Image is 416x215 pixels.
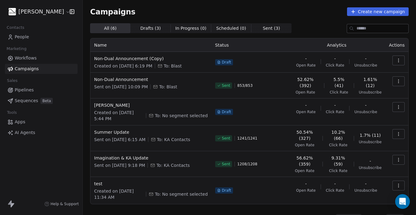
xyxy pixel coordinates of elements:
span: Unsubscribe [354,109,377,114]
span: - [305,56,307,62]
a: AI Agents [5,128,78,138]
th: Actions [385,38,408,52]
span: Drafts ( 3 ) [140,25,161,32]
span: Unsubscribe [359,90,382,95]
span: Tools [4,108,19,117]
span: Sent [222,162,230,167]
span: Click Rate [329,168,347,173]
span: To: No segment selected [155,113,208,119]
a: Workflows [5,53,78,63]
th: Analytics [288,38,385,52]
span: Beta [40,98,53,104]
span: [PERSON_NAME] [18,8,64,16]
span: Unsubscribe [359,165,382,170]
span: Open Rate [296,109,316,114]
span: Draft [222,60,231,65]
span: Sent on [DATE] 6:15 AM [94,136,146,143]
span: Open Rate [295,168,315,173]
span: - [365,56,367,62]
span: Sent on [DATE] 10:09 PM [94,84,148,90]
span: 1.61% (12) [359,76,382,89]
span: - [365,102,367,108]
span: Open Rate [295,143,315,148]
span: 50.54% (327) [292,129,318,141]
span: Non-Dual Announcement (Copy) [94,56,208,62]
span: - [369,158,371,164]
span: Click Rate [329,143,347,148]
span: Marketing [4,44,29,53]
span: Non-Dual Announcement [94,76,208,83]
span: Unsubscribe [354,63,377,68]
span: Unsubscribe [354,188,377,193]
span: 9.31% (59) [328,155,349,167]
a: Apps [5,117,78,127]
span: Apps [15,119,25,125]
div: Open Intercom Messenger [395,194,410,209]
span: Draft [222,188,231,193]
span: Sent [222,83,230,88]
a: Campaigns [5,64,78,74]
span: Open Rate [296,188,316,193]
span: People [15,34,29,40]
span: Campaigns [15,66,39,72]
span: To: No segment selected [155,191,208,197]
span: To: Blast [159,84,177,90]
span: 853 / 853 [237,83,253,88]
span: Click Rate [330,90,348,95]
span: - [305,102,307,108]
span: 5.5% (41) [329,76,349,89]
span: Scheduled ( 0 ) [216,25,246,32]
span: 56.62% (359) [292,155,318,167]
a: Pipelines [5,85,78,95]
span: 1208 / 1208 [237,162,257,167]
span: - [305,181,307,187]
a: Help & Support [44,202,79,206]
button: [PERSON_NAME] [7,6,65,17]
span: Open Rate [296,63,316,68]
span: Contacts [4,23,27,32]
span: To: KA Contacts [156,162,190,168]
th: Name [90,38,212,52]
span: Created on [DATE] 11:34 AM [94,188,143,200]
a: SequencesBeta [5,96,78,106]
span: - [365,181,367,187]
span: Campaigns [90,7,135,16]
span: In Progress ( 0 ) [175,25,207,32]
span: - [334,56,336,62]
span: Workflows [15,55,37,61]
button: Create new campaign [347,7,409,16]
span: Imagination & KA Update [94,155,208,161]
span: Created on [DATE] 5:44 PM [94,109,143,122]
span: 1241 / 1241 [237,136,257,141]
span: [PERSON_NAME] [94,102,208,108]
span: Sequences [15,98,38,104]
span: To: KA Contacts [157,136,190,143]
span: Click Rate [326,188,344,193]
span: 1.7% (11) [360,132,381,138]
span: To: Blast [164,63,182,69]
span: - [334,102,336,108]
span: Created on [DATE] 6:19 PM [94,63,152,69]
span: Sent ( 3 ) [263,25,280,32]
span: 52.62% (392) [292,76,319,89]
span: Unsubscribe [359,140,382,144]
span: Click Rate [326,109,344,114]
span: AI Agents [15,129,35,136]
span: Help & Support [51,202,79,206]
span: - [334,181,336,187]
span: Sales [4,76,20,85]
span: Pipelines [15,87,34,93]
span: test [94,181,208,187]
span: Click Rate [326,63,344,68]
span: Summer Update [94,129,208,135]
img: Black%20and%20Grey%20Infinity%20Digital%20Studio%20Logo%20(2).png [9,8,16,15]
span: Sent on [DATE] 9:18 PM [94,162,145,168]
span: 10.2% (66) [328,129,349,141]
th: Status [212,38,288,52]
a: People [5,32,78,42]
span: Open Rate [296,90,315,95]
span: Draft [222,109,231,114]
span: Sent [222,136,230,141]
